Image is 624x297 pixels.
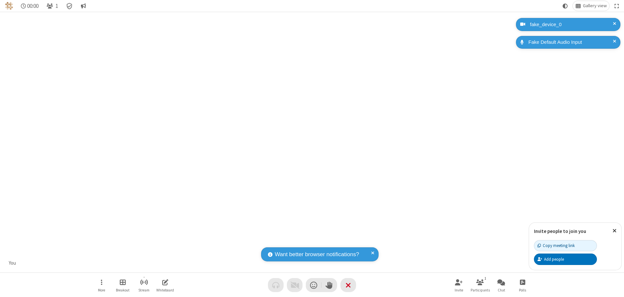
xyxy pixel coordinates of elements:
[455,288,463,292] span: Invite
[528,21,616,28] div: fake_device_0
[287,278,303,292] button: Video
[155,276,175,294] button: Open shared whiteboard
[573,1,609,11] button: Change layout
[538,242,575,249] div: Copy meeting link
[471,288,490,292] span: Participants
[491,276,511,294] button: Open chat
[78,1,88,11] button: Conversation
[513,276,532,294] button: Open poll
[138,288,149,292] span: Stream
[7,259,19,267] div: You
[44,1,61,11] button: Open participant list
[470,276,490,294] button: Open participant list
[63,1,76,11] div: Meeting details Encryption enabled
[134,276,154,294] button: Start streaming
[340,278,356,292] button: End or leave meeting
[98,288,105,292] span: More
[18,1,41,11] div: Timer
[526,39,616,46] div: Fake Default Audio Input
[113,276,133,294] button: Manage Breakout Rooms
[268,278,284,292] button: Audio problem - check your Internet connection or call by phone
[116,288,130,292] span: Breakout
[321,278,337,292] button: Raise hand
[583,3,607,8] span: Gallery view
[156,288,174,292] span: Whiteboard
[55,3,58,9] span: 1
[534,228,586,234] label: Invite people to join you
[519,288,526,292] span: Polls
[534,254,597,265] button: Add people
[483,275,488,281] div: 1
[534,240,597,251] button: Copy meeting link
[449,276,469,294] button: Invite participants (Alt+I)
[275,250,359,259] span: Want better browser notifications?
[306,278,321,292] button: Send a reaction
[498,288,505,292] span: Chat
[608,223,621,239] button: Close popover
[27,3,39,9] span: 00:00
[92,276,111,294] button: Open menu
[5,2,13,10] img: QA Selenium DO NOT DELETE OR CHANGE
[560,1,570,11] button: Using system theme
[612,1,622,11] button: Fullscreen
